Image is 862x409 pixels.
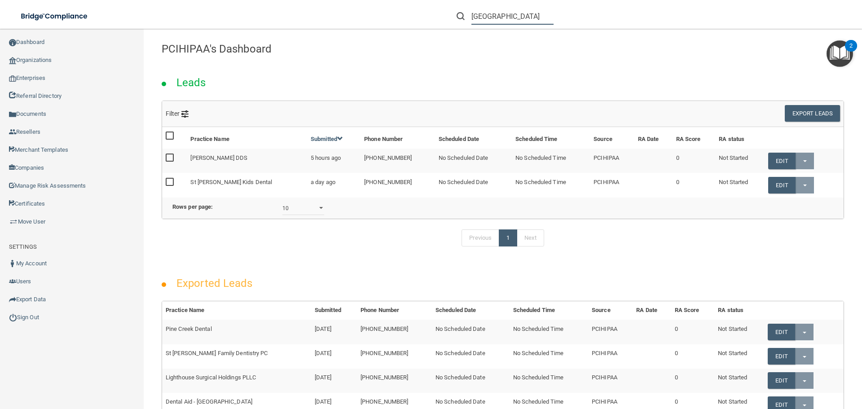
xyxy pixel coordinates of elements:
td: No Scheduled Time [510,320,588,344]
th: Source [590,127,634,149]
img: ic_power_dark.7ecde6b1.png [9,313,17,321]
td: Pine Creek Dental [162,320,311,344]
a: Edit [768,348,795,365]
td: St [PERSON_NAME] Family Dentistry PC [162,344,311,369]
img: organization-icon.f8decf85.png [9,57,16,64]
input: Search [471,8,554,25]
img: icon-users.e205127d.png [9,278,16,285]
img: ic_dashboard_dark.d01f4a41.png [9,39,16,46]
img: ic-search.3b580494.png [457,12,465,20]
th: Phone Number [357,301,432,320]
td: 0 [671,344,715,369]
td: 0 [673,149,716,173]
td: No Scheduled Time [510,369,588,393]
td: 0 [673,173,716,197]
td: a day ago [307,173,361,197]
th: Scheduled Time [512,127,590,149]
td: Not Started [715,173,765,197]
td: [DATE] [311,369,357,393]
th: RA status [715,127,765,149]
td: No Scheduled Time [512,149,590,173]
label: SETTINGS [9,242,37,252]
td: No Scheduled Date [432,320,510,344]
td: [DATE] [311,320,357,344]
th: Practice Name [187,127,307,149]
td: PCIHIPAA [588,320,633,344]
td: No Scheduled Date [432,369,510,393]
a: Edit [768,324,795,340]
a: Edit [768,177,796,194]
b: Rows per page: [172,203,213,210]
td: [PHONE_NUMBER] [357,320,432,344]
a: Submitted [311,136,343,142]
td: Not Started [714,369,764,393]
td: [PHONE_NUMBER] [361,149,435,173]
a: Edit [768,153,796,169]
td: Not Started [714,320,764,344]
h4: PCIHIPAA's Dashboard [162,43,844,55]
th: RA Score [671,301,715,320]
td: St [PERSON_NAME] Kids Dental [187,173,307,197]
td: 0 [671,369,715,393]
td: [PHONE_NUMBER] [357,344,432,369]
td: [PHONE_NUMBER] [357,369,432,393]
td: PCIHIPAA [588,369,633,393]
a: 1 [499,229,517,246]
td: No Scheduled Date [435,173,512,197]
th: Scheduled Date [435,127,512,149]
td: PCIHIPAA [590,173,634,197]
td: [PHONE_NUMBER] [361,173,435,197]
h2: Leads [167,70,215,95]
img: bridge_compliance_login_screen.278c3ca4.svg [13,7,96,26]
td: 5 hours ago [307,149,361,173]
th: Scheduled Date [432,301,510,320]
a: Edit [768,372,795,389]
th: Scheduled Time [510,301,588,320]
img: briefcase.64adab9b.png [9,217,18,226]
a: Next [517,229,544,246]
th: Source [588,301,633,320]
img: ic_user_dark.df1a06c3.png [9,260,16,267]
span: Filter [166,110,189,117]
td: No Scheduled Date [435,149,512,173]
td: [PERSON_NAME] DDS [187,149,307,173]
td: Not Started [714,344,764,369]
th: RA status [714,301,764,320]
button: Open Resource Center, 2 new notifications [827,40,853,67]
td: No Scheduled Time [510,344,588,369]
td: PCIHIPAA [590,149,634,173]
h2: Exported Leads [167,271,261,296]
img: enterprise.0d942306.png [9,75,16,82]
img: ic_reseller.de258add.png [9,128,16,136]
td: [DATE] [311,344,357,369]
td: 0 [671,320,715,344]
th: Phone Number [361,127,435,149]
td: No Scheduled Time [512,173,590,197]
img: icon-documents.8dae5593.png [9,111,16,118]
a: Previous [462,229,499,246]
img: icon-filter@2x.21656d0b.png [181,110,189,118]
th: RA Score [673,127,716,149]
th: RA Date [634,127,673,149]
div: 2 [849,46,853,57]
td: No Scheduled Date [432,344,510,369]
th: Submitted [311,301,357,320]
td: Lighthouse Surgical Holdings PLLC [162,369,311,393]
td: Not Started [715,149,765,173]
img: icon-export.b9366987.png [9,296,16,303]
td: PCIHIPAA [588,344,633,369]
button: Export Leads [785,105,840,122]
th: Practice Name [162,301,311,320]
th: RA Date [633,301,671,320]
